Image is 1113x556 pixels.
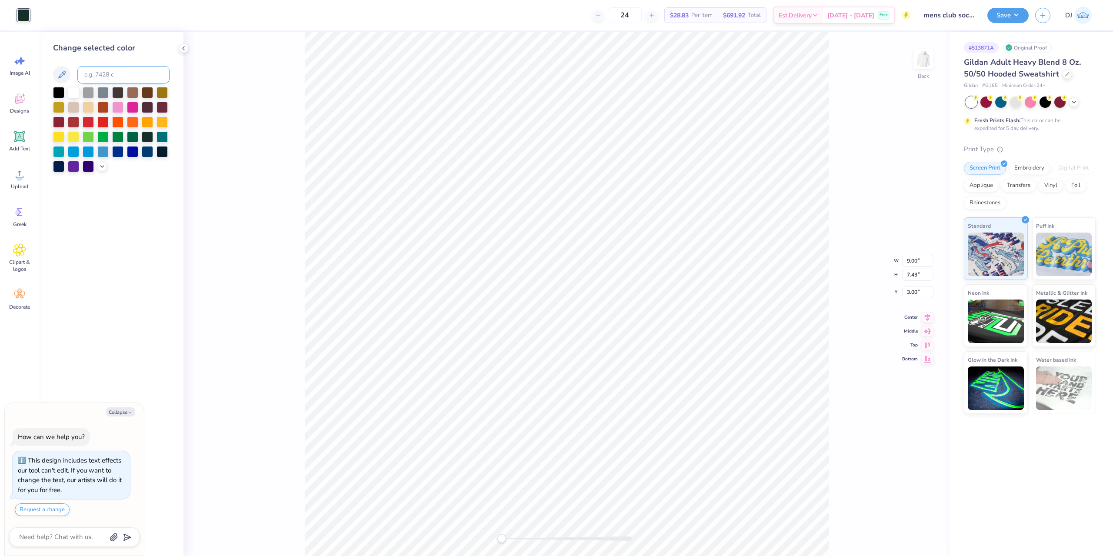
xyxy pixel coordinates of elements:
button: Save [987,8,1029,23]
div: Applique [964,179,999,192]
span: Greek [13,221,27,228]
span: [DATE] - [DATE] [827,11,874,20]
span: Clipart & logos [5,259,34,273]
span: Free [880,12,888,18]
span: $691.92 [723,11,745,20]
button: Collapse [106,407,135,416]
div: # 513871A [964,42,999,53]
span: Metallic & Glitter Ink [1036,288,1087,297]
span: Minimum Order: 24 + [1002,82,1046,90]
span: Bottom [902,356,918,363]
strong: Fresh Prints Flash: [974,117,1020,124]
span: Standard [968,221,991,230]
input: e.g. 7428 c [77,66,170,83]
img: Glow in the Dark Ink [968,366,1024,410]
span: Puff Ink [1036,221,1054,230]
span: Upload [11,183,28,190]
span: Decorate [9,303,30,310]
div: Back [918,72,929,80]
span: Center [902,314,918,321]
div: This color can be expedited for 5 day delivery. [974,117,1081,132]
input: Untitled Design [917,7,981,24]
img: Neon Ink [968,300,1024,343]
span: Top [902,342,918,349]
span: Gildan [964,82,978,90]
img: Water based Ink [1036,366,1092,410]
span: Water based Ink [1036,355,1076,364]
input: – – [608,7,642,23]
span: # G185 [982,82,998,90]
span: Total [748,11,761,20]
span: $28.83 [670,11,689,20]
img: Metallic & Glitter Ink [1036,300,1092,343]
div: Digital Print [1053,162,1095,175]
div: Change selected color [53,42,170,54]
img: Back [915,50,932,68]
span: Glow in the Dark Ink [968,355,1017,364]
span: DJ [1065,10,1072,20]
div: Print Type [964,144,1096,154]
img: Puff Ink [1036,233,1092,276]
span: Neon Ink [968,288,989,297]
span: Middle [902,328,918,335]
div: Vinyl [1039,179,1063,192]
span: Est. Delivery [779,11,812,20]
div: How can we help you? [18,433,85,441]
div: Embroidery [1009,162,1050,175]
div: Original Proof [1003,42,1052,53]
button: Request a change [15,503,70,516]
div: This design includes text effects our tool can't edit. If you want to change the text, our artist... [18,456,122,494]
span: Designs [10,107,29,114]
a: DJ [1061,7,1096,24]
div: Foil [1066,179,1086,192]
span: Gildan Adult Heavy Blend 8 Oz. 50/50 Hooded Sweatshirt [964,57,1081,79]
div: Rhinestones [964,196,1006,210]
img: Danyl Jon Ferrer [1074,7,1092,24]
span: Add Text [9,145,30,152]
span: Image AI [10,70,30,77]
div: Screen Print [964,162,1006,175]
img: Standard [968,233,1024,276]
div: Transfers [1001,179,1036,192]
div: Accessibility label [497,534,506,543]
span: Per Item [691,11,713,20]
